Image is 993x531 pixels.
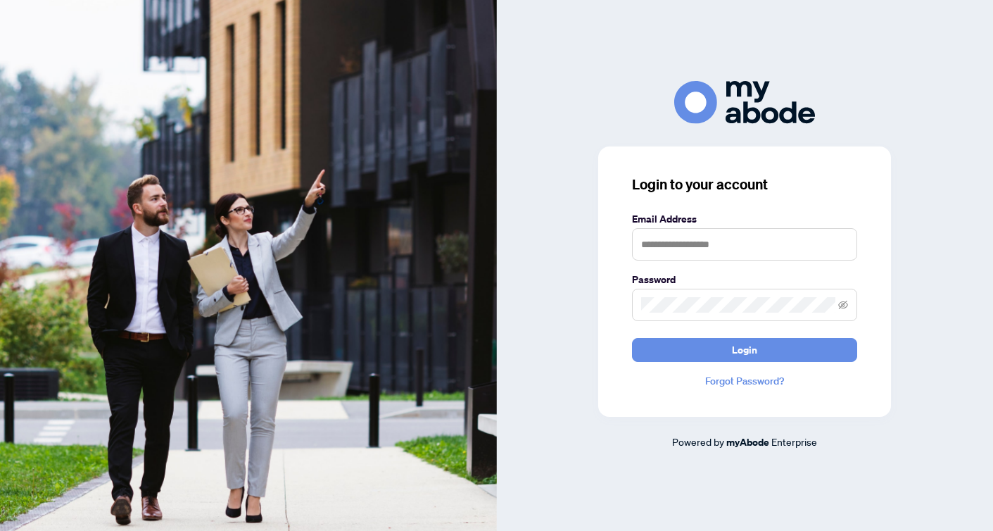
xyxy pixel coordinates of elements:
[632,175,857,194] h3: Login to your account
[632,373,857,389] a: Forgot Password?
[838,300,848,310] span: eye-invisible
[726,435,769,450] a: myAbode
[632,272,857,287] label: Password
[632,211,857,227] label: Email Address
[674,81,815,124] img: ma-logo
[632,338,857,362] button: Login
[672,435,724,448] span: Powered by
[732,339,757,361] span: Login
[771,435,817,448] span: Enterprise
